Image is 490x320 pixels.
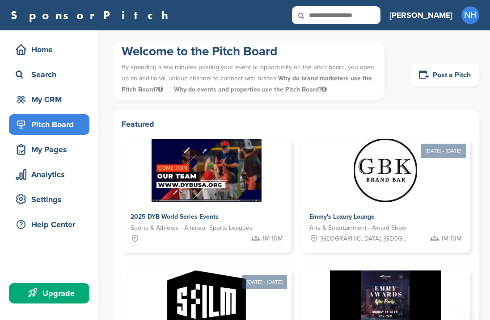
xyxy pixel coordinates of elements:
span: NH [461,6,479,24]
div: My Pages [13,141,89,158]
a: [DATE] - [DATE] Sponsorpitch & Emmy's Luxury Lounge Arts & Entertainment - Award Show [GEOGRAPHIC... [300,125,470,253]
a: SponsorPitch [11,9,174,21]
span: [GEOGRAPHIC_DATA], [GEOGRAPHIC_DATA] [321,234,408,244]
div: Search [13,66,89,83]
div: [DATE] - [DATE] [421,144,466,158]
div: Help Center [13,216,89,233]
a: Post a Pitch [411,64,479,86]
span: 2025 DYB World Series Events [131,213,219,220]
a: My CRM [9,89,89,110]
a: My Pages [9,139,89,160]
a: Home [9,39,89,60]
span: Emmy's Luxury Lounge [309,213,375,220]
span: Why do events and properties use the Pitch Board? [174,86,327,93]
div: Upgrade [13,285,89,301]
div: Home [13,42,89,58]
div: Settings [13,191,89,208]
img: Sponsorpitch & [152,139,262,202]
div: Pitch Board [13,116,89,133]
div: Analytics [13,166,89,183]
a: [PERSON_NAME] [389,5,452,25]
a: Help Center [9,214,89,235]
h2: Featured [122,118,470,130]
a: Pitch Board [9,114,89,135]
span: 1M-10M [262,234,283,244]
h3: [PERSON_NAME] [389,9,452,21]
a: Search [9,64,89,85]
img: Sponsorpitch & [354,139,417,202]
a: Analytics [9,164,89,185]
span: Sports & Athletes - Amateur Sports Leagues [131,223,253,233]
h1: Welcome to the Pitch Board [122,43,376,59]
p: By spending a few minutes posting your event or opportunity on the pitch board, you open up an ad... [122,59,376,98]
div: [DATE] - [DATE] [242,275,287,289]
a: Sponsorpitch & 2025 DYB World Series Events Sports & Athletes - Amateur Sports Leagues 1M-10M [122,139,291,253]
div: My CRM [13,91,89,108]
span: 1M-10M [441,234,461,244]
a: Settings [9,189,89,210]
a: Upgrade [9,283,89,303]
iframe: Button to launch messaging window [454,284,483,313]
span: Arts & Entertainment - Award Show [309,223,406,233]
